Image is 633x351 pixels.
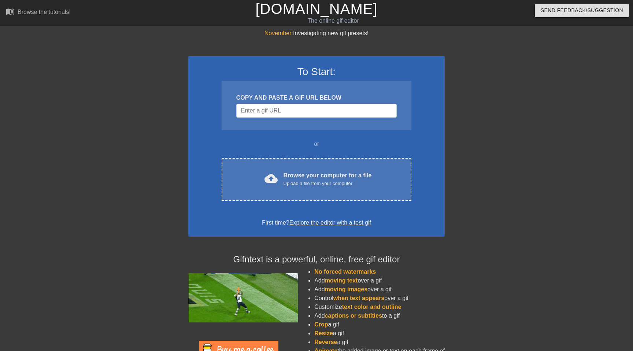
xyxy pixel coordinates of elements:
span: Reverse [314,339,337,345]
div: Browse the tutorials! [18,9,71,15]
span: moving images [325,286,367,292]
h3: To Start: [198,66,435,78]
div: The online gif editor [215,16,452,25]
span: text color and outline [342,304,401,310]
button: Send Feedback/Suggestion [535,4,629,17]
li: Add over a gif [314,276,445,285]
span: November: [264,30,293,36]
span: when text appears [333,295,385,301]
div: or [207,140,426,148]
li: Add to a gif [314,311,445,320]
li: Customize [314,303,445,311]
input: Username [236,104,397,118]
span: moving text [325,277,358,284]
li: Add over a gif [314,285,445,294]
div: Investigating new gif presets! [188,29,445,38]
h4: Gifntext is a powerful, online, free gif editor [188,254,445,265]
div: COPY AND PASTE A GIF URL BELOW [236,93,397,102]
li: a gif [314,320,445,329]
a: Browse the tutorials! [6,7,71,18]
li: a gif [314,329,445,338]
img: football_small.gif [188,273,298,322]
div: Upload a file from your computer [284,180,372,187]
span: Crop [314,321,328,328]
div: First time? [198,218,435,227]
a: Explore the editor with a test gif [289,219,371,226]
div: Browse your computer for a file [284,171,372,187]
span: cloud_upload [264,172,278,185]
span: Resize [314,330,333,336]
span: menu_book [6,7,15,16]
span: No forced watermarks [314,269,376,275]
li: a gif [314,338,445,347]
a: [DOMAIN_NAME] [255,1,377,17]
span: captions or subtitles [325,313,382,319]
li: Control over a gif [314,294,445,303]
span: Send Feedback/Suggestion [541,6,623,15]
